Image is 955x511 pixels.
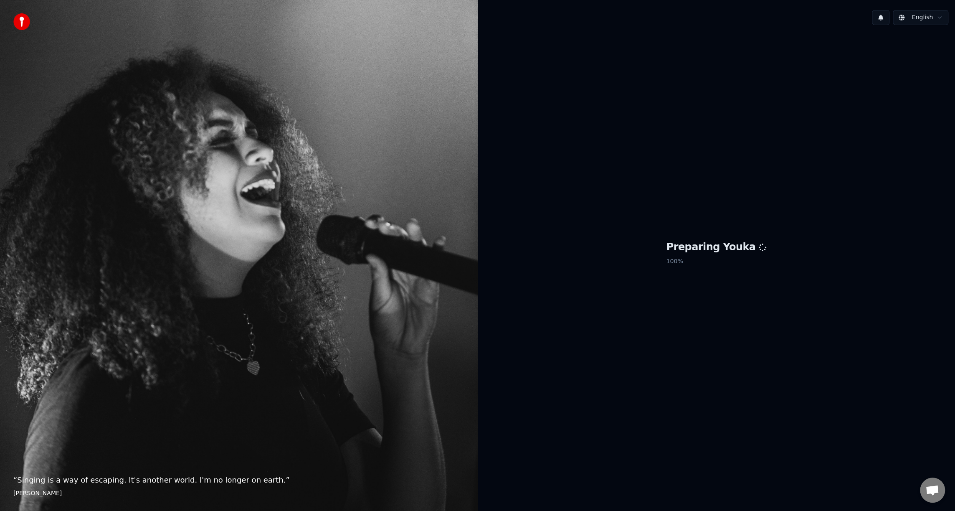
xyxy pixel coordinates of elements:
p: “ Singing is a way of escaping. It's another world. I'm no longer on earth. ” [13,474,464,486]
a: 채팅 열기 [920,478,945,503]
h1: Preparing Youka [666,241,766,254]
img: youka [13,13,30,30]
p: 100 % [666,254,766,269]
footer: [PERSON_NAME] [13,489,464,498]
